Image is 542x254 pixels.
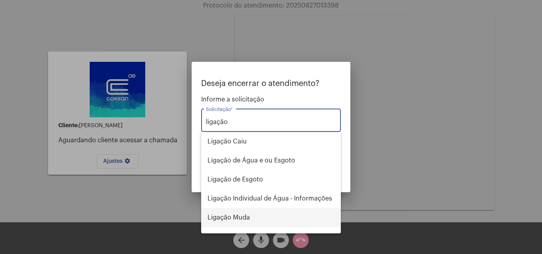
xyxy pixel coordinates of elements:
span: Ligação de Água e ou Esgoto [208,151,334,170]
span: Ligação Muda [208,208,334,227]
span: Ligação de Esgoto [208,170,334,189]
span: Religação (informações sobre) [208,227,334,246]
span: Ligação Individual de Água - Informações [208,189,334,208]
p: Deseja encerrar o atendimento? [201,79,341,88]
span: Ligação Caiu [208,132,334,151]
input: Buscar solicitação [206,118,336,126]
span: Informe a solicitação [201,96,341,103]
